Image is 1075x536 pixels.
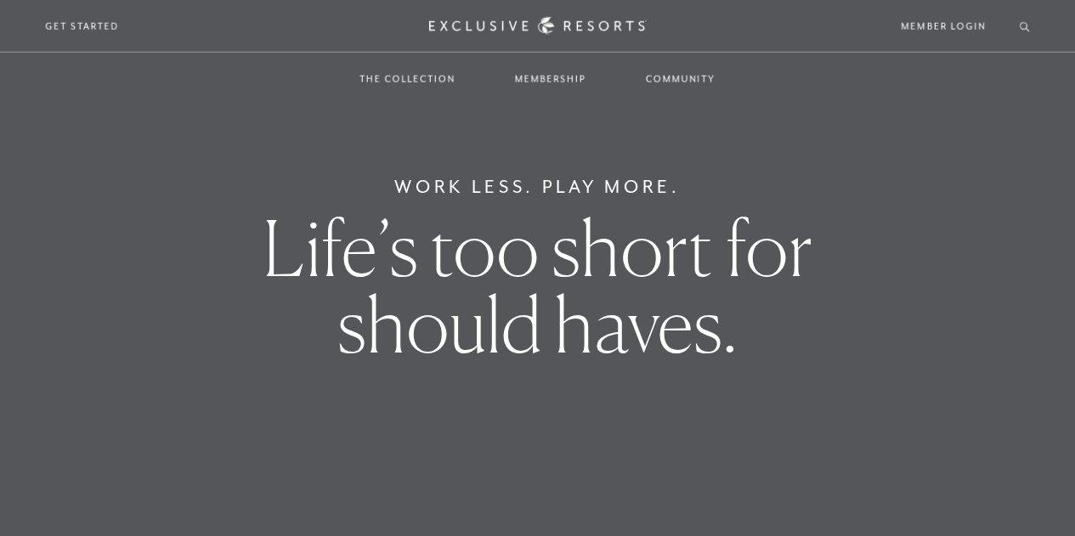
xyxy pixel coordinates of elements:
[498,54,603,104] a: Membership
[342,54,472,104] a: The Collection
[45,19,119,34] a: Get Started
[188,210,887,363] h1: Life’s too short for should haves.
[902,19,986,34] a: Member Login
[394,173,681,200] h6: Work Less. Play More.
[629,54,733,104] a: Community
